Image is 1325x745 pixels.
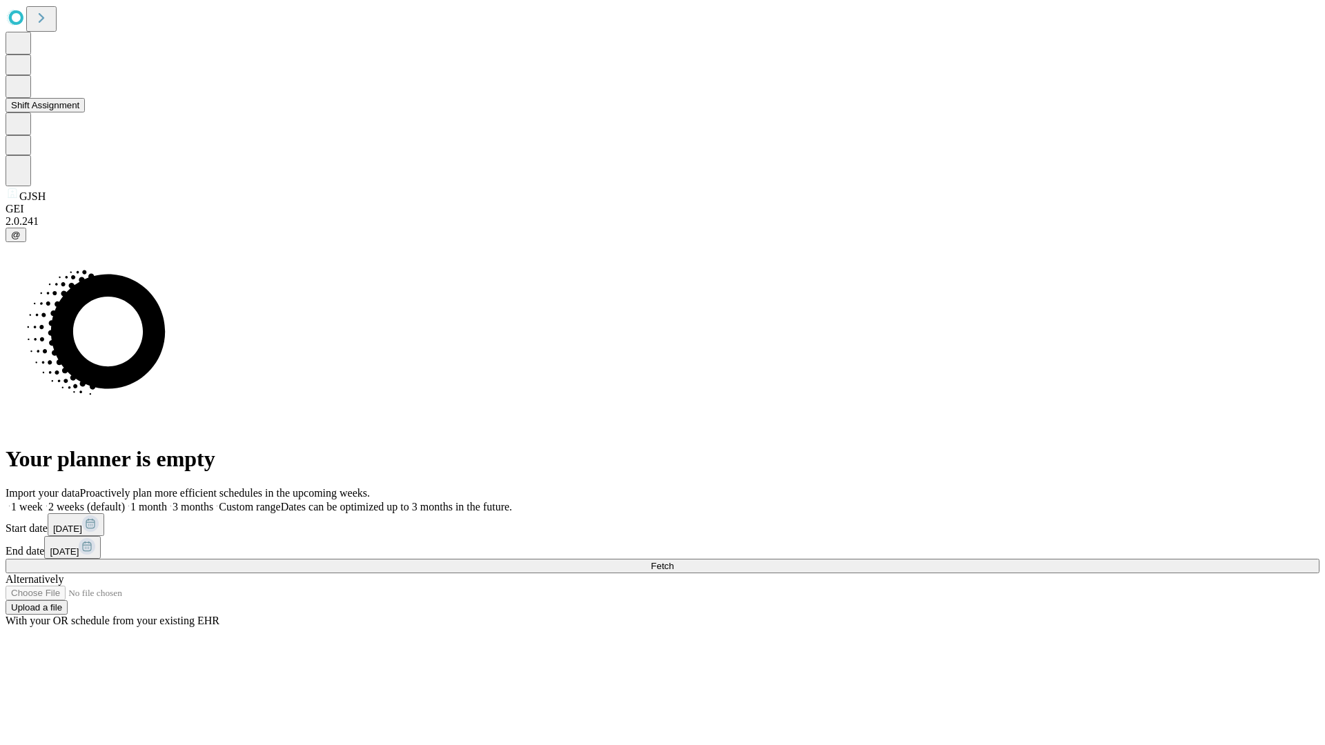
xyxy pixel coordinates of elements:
[6,600,68,615] button: Upload a file
[80,487,370,499] span: Proactively plan more efficient schedules in the upcoming weeks.
[281,501,512,513] span: Dates can be optimized up to 3 months in the future.
[19,190,46,202] span: GJSH
[6,513,1319,536] div: Start date
[6,228,26,242] button: @
[6,215,1319,228] div: 2.0.241
[53,524,82,534] span: [DATE]
[6,487,80,499] span: Import your data
[44,536,101,559] button: [DATE]
[11,501,43,513] span: 1 week
[130,501,167,513] span: 1 month
[6,446,1319,472] h1: Your planner is empty
[6,536,1319,559] div: End date
[6,98,85,112] button: Shift Assignment
[6,203,1319,215] div: GEI
[48,501,125,513] span: 2 weeks (default)
[219,501,280,513] span: Custom range
[651,561,674,571] span: Fetch
[6,559,1319,573] button: Fetch
[6,573,63,585] span: Alternatively
[48,513,104,536] button: [DATE]
[173,501,213,513] span: 3 months
[11,230,21,240] span: @
[50,546,79,557] span: [DATE]
[6,615,219,626] span: With your OR schedule from your existing EHR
